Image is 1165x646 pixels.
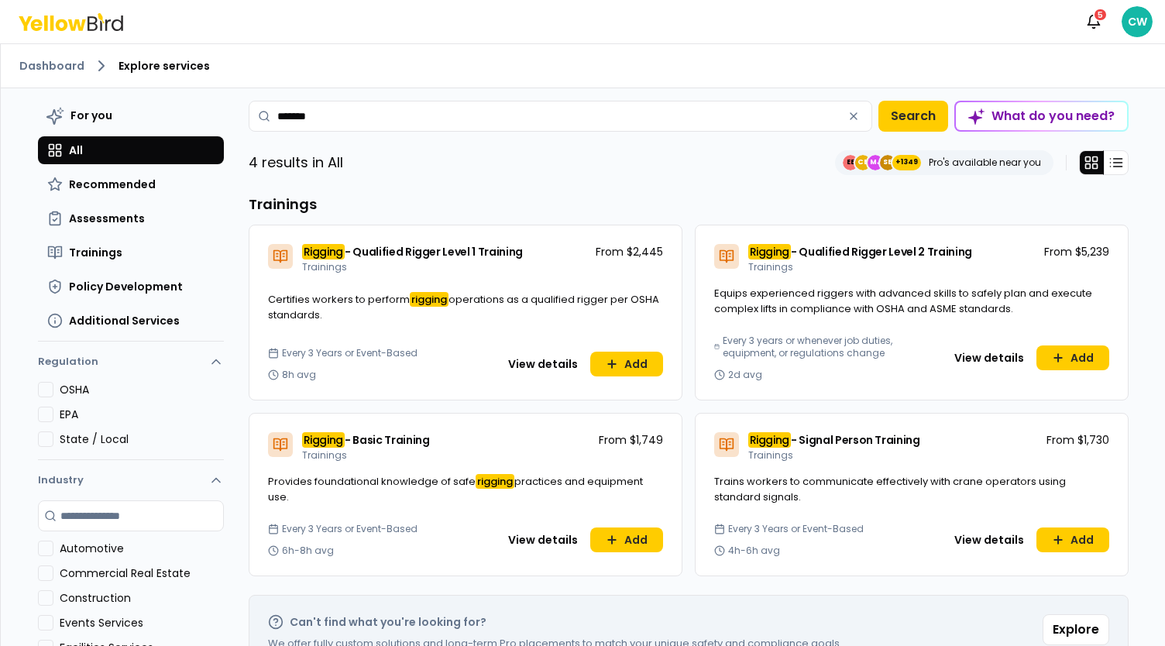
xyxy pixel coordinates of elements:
[268,474,643,504] span: practices and equipment use.
[895,155,918,170] span: +1349
[69,143,83,158] span: All
[38,136,224,164] button: All
[410,292,448,307] mark: rigging
[38,239,224,266] button: Trainings
[748,448,793,462] span: Trainings
[38,307,224,335] button: Additional Services
[945,527,1033,552] button: View details
[69,177,156,192] span: Recommended
[38,273,224,301] button: Policy Development
[1122,6,1153,37] span: CW
[499,352,587,376] button: View details
[60,431,224,447] label: State / Local
[60,382,224,397] label: OSHA
[302,432,345,448] mark: Rigging
[282,369,316,381] span: 8h avg
[268,292,659,322] span: operations as a qualified rigger per OSHA standards.
[38,348,224,382] button: Regulation
[38,204,224,232] button: Assessments
[868,155,883,170] span: MJ
[843,155,858,170] span: EE
[70,108,112,123] span: For you
[69,279,183,294] span: Policy Development
[880,155,895,170] span: SE
[599,432,663,448] p: From $1,749
[60,541,224,556] label: Automotive
[60,565,224,581] label: Commercial Real Estate
[791,244,972,259] span: - Qualified Rigger Level 2 Training
[38,382,224,459] div: Regulation
[748,432,792,448] mark: Rigging
[714,286,1092,316] span: Equips experienced riggers with advanced skills to safely plan and execute complex lifts in compl...
[282,545,334,557] span: 6h-8h avg
[728,523,864,535] span: Every 3 Years or Event-Based
[945,345,1033,370] button: View details
[878,101,948,132] button: Search
[1046,432,1109,448] p: From $1,730
[1093,8,1108,22] div: 5
[1036,527,1109,552] button: Add
[302,260,347,273] span: Trainings
[476,474,514,489] mark: rigging
[302,244,345,259] mark: Rigging
[268,292,410,307] span: Certifies workers to perform
[19,58,84,74] a: Dashboard
[69,245,122,260] span: Trainings
[1078,6,1109,37] button: 5
[38,101,224,130] button: For you
[590,527,663,552] button: Add
[1044,244,1109,259] p: From $5,239
[119,58,210,74] span: Explore services
[302,448,347,462] span: Trainings
[282,523,418,535] span: Every 3 Years or Event-Based
[282,347,418,359] span: Every 3 Years or Event-Based
[249,152,343,174] p: 4 results in All
[954,101,1129,132] button: What do you need?
[69,313,180,328] span: Additional Services
[249,194,1129,215] h3: Trainings
[60,590,224,606] label: Construction
[728,369,762,381] span: 2d avg
[929,156,1041,169] p: Pro's available near you
[855,155,871,170] span: CE
[748,260,793,273] span: Trainings
[38,170,224,198] button: Recommended
[956,102,1127,130] div: What do you need?
[290,614,486,630] h2: Can't find what you're looking for?
[19,57,1146,75] nav: breadcrumb
[499,527,587,552] button: View details
[60,407,224,422] label: EPA
[268,474,476,489] span: Provides foundational knowledge of safe
[1043,614,1109,645] button: Explore
[723,335,905,359] span: Every 3 years or whenever job duties, equipment, or regulations change
[748,244,792,259] mark: Rigging
[38,460,224,500] button: Industry
[1036,345,1109,370] button: Add
[345,244,523,259] span: - Qualified Rigger Level 1 Training
[590,352,663,376] button: Add
[714,474,1066,504] span: Trains workers to communicate effectively with crane operators using standard signals.
[345,432,429,448] span: - Basic Training
[69,211,145,226] span: Assessments
[728,545,780,557] span: 4h-6h avg
[596,244,663,259] p: From $2,445
[791,432,920,448] span: - Signal Person Training
[60,615,224,631] label: Events Services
